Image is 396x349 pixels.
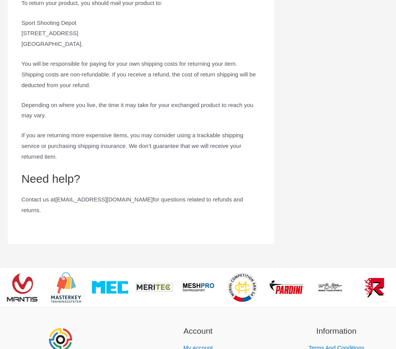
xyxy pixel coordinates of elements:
h2: Information [277,325,396,337]
h2: Account [138,325,257,337]
p: Depending on where you live, the time it may take for your exchanged product to reach you may vary. [21,100,260,121]
h2: Need help? [21,171,260,186]
span: [EMAIL_ADDRESS][DOMAIN_NAME] [55,196,152,203]
p: You will be responsible for paying for your own shipping costs for returning your item. Shipping ... [21,58,260,91]
p: Contact us at for questions related to refunds and returns. [21,194,260,216]
p: If you are returning more expensive items, you may consider using a trackable shipping service or... [21,130,260,162]
p: Sport Shooting Depot [STREET_ADDRESS] [GEOGRAPHIC_DATA]. [21,18,260,50]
